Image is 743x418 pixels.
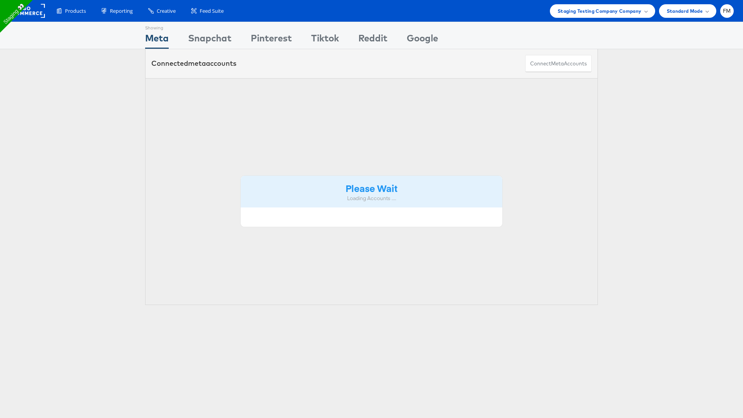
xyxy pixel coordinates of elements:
[251,31,292,49] div: Pinterest
[247,195,496,202] div: Loading Accounts ....
[151,58,236,69] div: Connected accounts
[311,31,339,49] div: Tiktok
[346,182,397,194] strong: Please Wait
[525,55,592,72] button: ConnectmetaAccounts
[188,31,231,49] div: Snapchat
[145,31,169,49] div: Meta
[551,60,564,67] span: meta
[65,7,86,15] span: Products
[110,7,133,15] span: Reporting
[667,7,703,15] span: Standard Mode
[145,22,169,31] div: Showing
[723,9,731,14] span: FM
[358,31,387,49] div: Reddit
[558,7,642,15] span: Staging Testing Company Company
[407,31,438,49] div: Google
[188,59,206,68] span: meta
[157,7,176,15] span: Creative
[200,7,224,15] span: Feed Suite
